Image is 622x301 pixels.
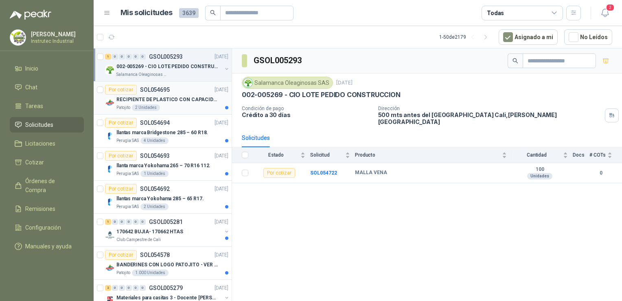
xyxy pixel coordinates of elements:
div: 1.000 Unidades [132,270,169,276]
div: Por cotizar [105,184,137,194]
div: 0 [112,285,118,291]
div: 0 [140,54,146,60]
div: 2 [105,285,111,291]
span: Configuración [25,223,61,232]
a: 1 0 0 0 0 0 GSOL005281[DATE] Company Logo170642 BUJIA- 170662 HTASClub Campestre de Cali [105,217,230,243]
a: Por cotizarSOL054693[DATE] Company Logollanta marca Yokohama 265 – 70 R16 112.Perugia SAS1 Unidades [94,148,232,181]
button: Asignado a mi [499,29,558,45]
p: Instrutec Industrial [31,39,82,44]
p: GSOL005293 [149,54,183,60]
div: Por cotizar [105,118,137,128]
span: Licitaciones [25,139,55,148]
span: Solicitudes [25,120,53,129]
p: [DATE] [336,79,353,87]
a: Remisiones [10,201,84,217]
h1: Mis solicitudes [120,7,173,19]
p: [DATE] [215,251,228,259]
button: 2 [598,6,612,20]
p: Condición de pago [242,106,372,111]
span: Producto [355,152,500,158]
p: [DATE] [215,119,228,127]
div: Por cotizar [105,85,137,95]
span: search [512,58,518,64]
a: Tareas [10,98,84,114]
th: Estado [253,147,310,163]
span: Estado [253,152,299,158]
img: Company Logo [105,65,115,75]
a: Cotizar [10,155,84,170]
div: 0 [140,285,146,291]
p: Patojito [116,270,130,276]
img: Company Logo [105,131,115,141]
p: 170642 BUJIA- 170662 HTAS [116,228,183,236]
button: No Leídos [564,29,612,45]
p: SOL054695 [140,87,170,93]
p: 500 mts antes del [GEOGRAPHIC_DATA] Cali , [PERSON_NAME][GEOGRAPHIC_DATA] [378,111,602,125]
div: 0 [119,219,125,225]
th: Cantidad [512,147,573,163]
img: Company Logo [243,78,252,87]
span: # COTs [589,152,606,158]
span: Remisiones [25,204,55,213]
div: 0 [133,54,139,60]
div: 0 [126,219,132,225]
div: 2 Unidades [140,204,169,210]
div: 0 [133,219,139,225]
img: Logo peakr [10,10,51,20]
p: Club Campestre de Cali [116,237,161,243]
b: 0 [589,169,612,177]
span: Solicitud [310,152,344,158]
div: Salamanca Oleaginosas SAS [242,77,333,89]
p: [DATE] [215,284,228,292]
p: SOL054578 [140,252,170,258]
p: [DATE] [215,86,228,94]
div: 0 [126,54,132,60]
p: Crédito a 30 días [242,111,372,118]
a: Manuales y ayuda [10,239,84,254]
th: Producto [355,147,512,163]
a: Por cotizarSOL054694[DATE] Company Logollantas marca Bridgestone 285 – 60 R18.Perugia SAS4 Unidades [94,115,232,148]
a: Licitaciones [10,136,84,151]
span: Tareas [25,102,43,111]
span: Órdenes de Compra [25,177,76,195]
a: Por cotizarSOL054692[DATE] Company Logollantas marca Yokohama 285 – 65 R17.Perugia SAS2 Unidades [94,181,232,214]
div: Unidades [527,173,552,179]
img: Company Logo [105,197,115,207]
p: [PERSON_NAME] [31,31,82,37]
div: 0 [112,219,118,225]
p: Patojito [116,104,130,111]
a: Por cotizarSOL054578[DATE] Company LogoBANDERINES CON LOGO PATOJITO - VER DOC ADJUNTOPatojito1.00... [94,247,232,280]
p: GSOL005279 [149,285,183,291]
p: RECIPIENTE DE PLASTICO CON CAPACIDAD DE 1.8 LT PARA LA EXTRACCIÓN MANUAL DE LIQUIDOS [116,96,218,104]
div: 1 - 50 de 2179 [439,31,492,44]
div: 0 [140,219,146,225]
p: llanta marca Yokohama 265 – 70 R16 112. [116,162,210,170]
p: Perugia SAS [116,137,139,144]
span: Cotizar [25,158,44,167]
h3: GSOL005293 [254,54,303,67]
div: Solicitudes [242,133,270,142]
p: Perugia SAS [116,204,139,210]
p: GSOL005281 [149,219,183,225]
a: Configuración [10,220,84,235]
span: Manuales y ayuda [25,242,72,251]
p: Salamanca Oleaginosas SAS [116,71,168,78]
p: SOL054692 [140,186,170,192]
div: Por cotizar [105,151,137,161]
p: SOL054693 [140,153,170,159]
img: Company Logo [105,230,115,240]
p: [DATE] [215,218,228,226]
span: search [210,10,216,15]
a: Inicio [10,61,84,76]
span: Inicio [25,64,38,73]
span: Chat [25,83,37,92]
div: 0 [119,285,125,291]
p: 002-005269 - CIO LOTE PEDIDO CONSTRUCCION [116,63,218,71]
div: 1 [105,219,111,225]
div: 4 Unidades [140,137,169,144]
p: BANDERINES CON LOGO PATOJITO - VER DOC ADJUNTO [116,261,218,269]
a: SOL054722 [310,170,337,176]
p: SOL054694 [140,120,170,126]
img: Company Logo [10,30,26,45]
